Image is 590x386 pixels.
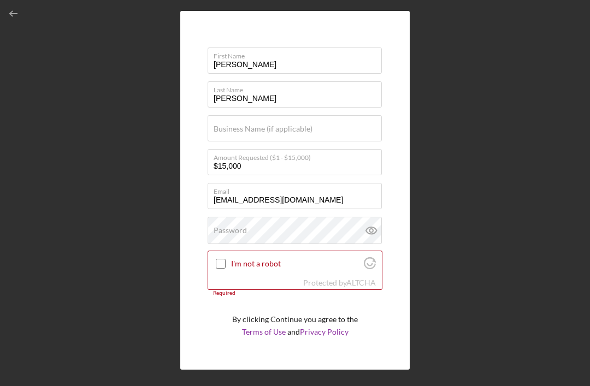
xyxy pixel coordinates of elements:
div: Protected by [303,278,376,287]
a: Visit Altcha.org [364,262,376,271]
a: Terms of Use [242,327,286,336]
label: I'm not a robot [231,259,361,268]
p: By clicking Continue you agree to the and [232,313,358,338]
label: Amount Requested ($1 - $15,000) [214,150,382,162]
a: Privacy Policy [300,327,349,336]
label: First Name [214,48,382,60]
label: Business Name (if applicable) [214,124,312,133]
label: Email [214,183,382,195]
label: Last Name [214,82,382,94]
div: Required [208,290,382,296]
a: Visit Altcha.org [346,278,376,287]
label: Password [214,226,247,235]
